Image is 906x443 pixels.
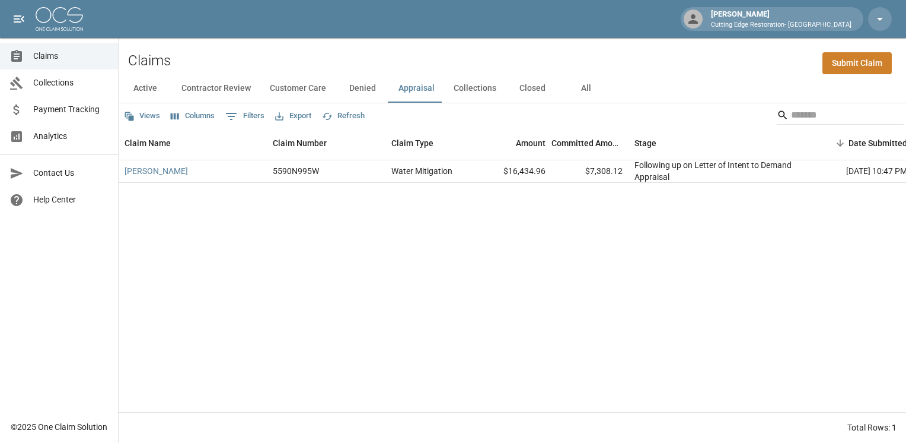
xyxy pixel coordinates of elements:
button: Refresh [319,107,368,125]
div: $7,308.12 [551,160,629,183]
div: Search [777,106,904,127]
a: Submit Claim [822,52,892,74]
span: Contact Us [33,167,109,179]
button: Views [121,107,163,125]
button: Contractor Review [172,74,260,103]
div: Following up on Letter of Intent to Demand Appraisal [634,159,800,183]
span: Payment Tracking [33,103,109,116]
div: © 2025 One Claim Solution [11,421,107,433]
div: Committed Amount [551,126,623,160]
button: Show filters [222,107,267,126]
div: Claim Type [385,126,474,160]
div: $16,434.96 [474,160,551,183]
button: Denied [336,74,389,103]
button: Collections [444,74,506,103]
button: open drawer [7,7,31,31]
div: Total Rows: 1 [847,422,897,433]
span: Collections [33,77,109,89]
div: Amount [474,126,551,160]
div: dynamic tabs [119,74,906,103]
button: Sort [832,135,848,151]
h2: Claims [128,52,171,69]
button: Export [272,107,314,125]
span: Analytics [33,130,109,143]
span: Claims [33,50,109,62]
div: Claim Number [273,126,327,160]
img: ocs-logo-white-transparent.png [36,7,83,31]
span: Help Center [33,194,109,206]
a: [PERSON_NAME] [125,165,188,177]
button: Customer Care [260,74,336,103]
div: Claim Name [119,126,267,160]
div: Amount [516,126,545,160]
button: All [559,74,612,103]
div: 5590N995W [273,165,319,177]
button: Closed [506,74,559,103]
div: Claim Type [391,126,433,160]
div: Committed Amount [551,126,629,160]
div: [PERSON_NAME] [706,8,856,30]
button: Appraisal [389,74,444,103]
div: Claim Name [125,126,171,160]
button: Active [119,74,172,103]
div: Claim Number [267,126,385,160]
button: Select columns [168,107,218,125]
div: Stage [629,126,806,160]
div: Stage [634,126,656,160]
div: Water Mitigation [391,165,452,177]
p: Cutting Edge Restoration- [GEOGRAPHIC_DATA] [711,20,851,30]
